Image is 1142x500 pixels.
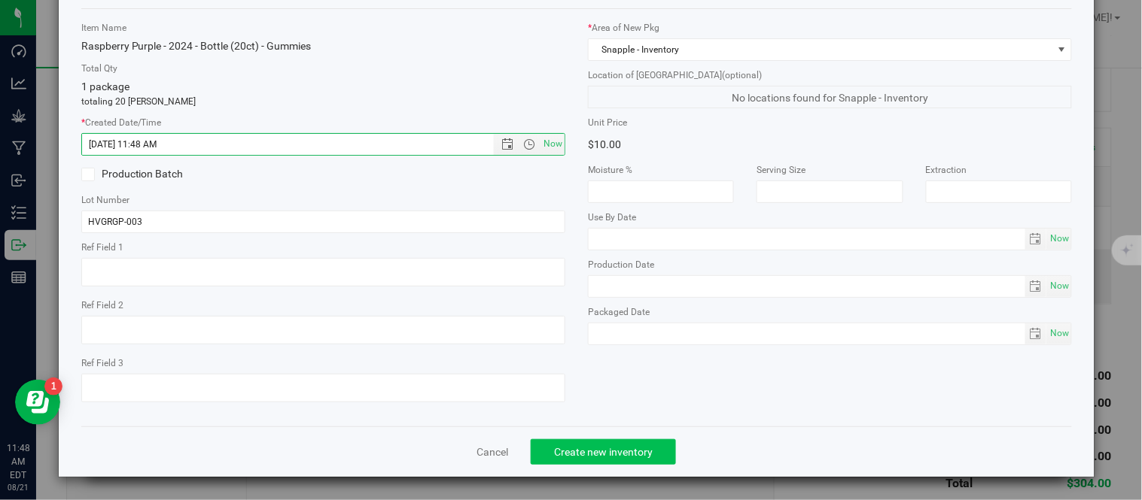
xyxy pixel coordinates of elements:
[1025,229,1047,250] span: select
[81,38,565,54] div: Raspberry Purple - 2024 - Bottle (20ct) - Gummies
[588,258,1072,271] label: Production Date
[81,80,129,92] span: 1 package
[926,163,1072,177] label: Extraction
[1025,276,1047,297] span: select
[81,298,565,312] label: Ref Field 2
[1047,323,1073,344] span: Set Current date
[81,95,565,108] p: totaling 20 [PERSON_NAME]
[15,380,60,425] iframe: Resource center
[757,163,903,177] label: Serving Size
[588,116,819,129] label: Unit Price
[81,116,565,129] label: Created Date/Time
[1046,229,1071,250] span: select
[554,446,653,458] span: Create new inventory
[588,163,734,177] label: Moisture %
[81,241,565,254] label: Ref Field 1
[1047,275,1073,297] span: Set Current date
[44,377,62,395] iframe: Resource center unread badge
[588,68,1072,82] label: Location of [GEOGRAPHIC_DATA]
[81,193,565,207] label: Lot Number
[81,21,565,35] label: Item Name
[81,166,312,182] label: Production Batch
[588,211,1072,224] label: Use By Date
[1025,323,1047,344] span: select
[1047,228,1073,250] span: Set Current date
[1046,323,1071,344] span: select
[531,439,676,465] button: Create new inventory
[723,70,763,80] span: (optional)
[588,86,1072,108] span: No locations found for Snapple - Inventory
[541,133,566,155] span: Set Current date
[588,21,1072,35] label: Area of New Pkg
[588,305,1072,319] label: Packaged Date
[589,39,1052,60] span: Snapple - Inventory
[477,444,508,459] a: Cancel
[495,138,520,150] span: Open the date view
[588,133,819,156] div: $10.00
[1046,276,1071,297] span: select
[81,356,565,370] label: Ref Field 3
[81,62,565,75] label: Total Qty
[516,138,542,150] span: Open the time view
